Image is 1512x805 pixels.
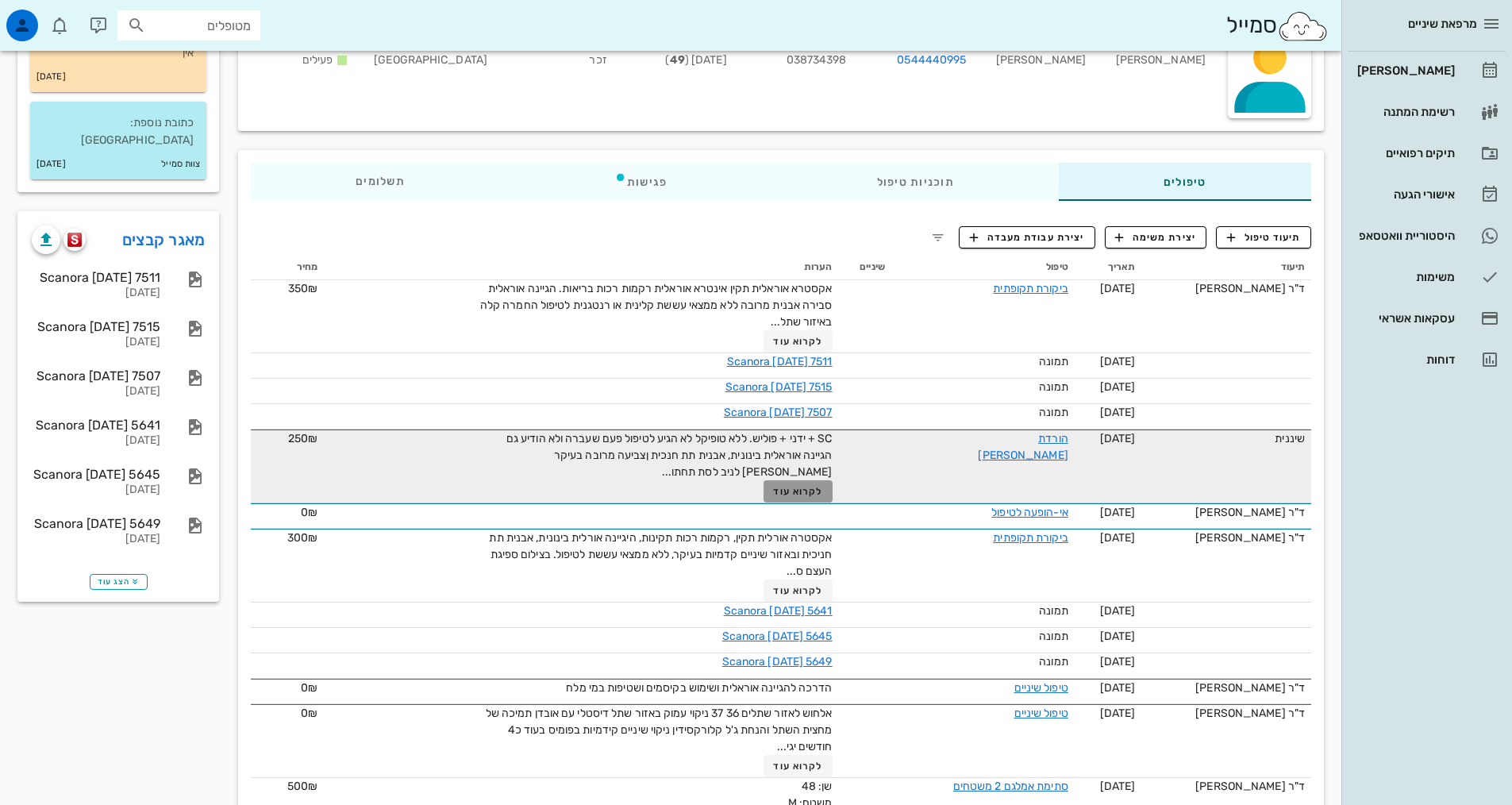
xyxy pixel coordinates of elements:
[32,483,160,497] div: [DATE]
[43,114,194,149] p: כתובת נוספת: [GEOGRAPHIC_DATA]
[43,44,194,62] p: אין
[773,585,822,596] span: לקרוא עוד
[727,355,833,368] a: Scanora [DATE] 7511
[32,467,160,482] div: Scanora [DATE] 5645
[32,418,160,433] div: Scanora [DATE] 5641
[1014,681,1068,695] a: טיפול שיניים
[1148,530,1305,546] div: ד"ר [PERSON_NAME]
[566,681,832,695] span: הדרכה להגיינה אוראלית ושימוש בקיסמים ושטיפות במי מלח
[288,432,317,445] span: 250₪
[480,282,833,329] span: אקסטרא אוראלית תקין אינטרא אוראלית רקמות רכות בריאות. הגיינה אוראלית סבירה אבנית מרובה ללא ממצאי ...
[1354,106,1455,118] div: רשימת המתנה
[1354,312,1455,325] div: עסקאות אשראי
[32,319,160,334] div: Scanora [DATE] 7515
[161,156,200,173] small: צוות סמייל
[374,53,487,67] span: [GEOGRAPHIC_DATA]
[98,577,140,587] span: הצג עוד
[1148,430,1305,447] div: שיננית
[32,516,160,531] div: Scanora [DATE] 5649
[1075,255,1141,280] th: תאריך
[993,531,1068,545] a: ביקורת תקופתית
[1148,504,1305,521] div: ד"ר [PERSON_NAME]
[1148,280,1305,297] div: ד"ר [PERSON_NAME]
[670,53,685,67] strong: 49
[37,68,66,86] small: [DATE]
[1039,380,1068,394] span: תמונה
[787,53,847,67] span: 038734398
[500,30,620,79] div: זכר
[251,255,324,280] th: מחיר
[724,604,833,618] a: Scanora [DATE] 5641
[1354,147,1455,160] div: תיקים רפואיים
[301,681,317,695] span: 0₪
[1348,52,1506,90] a: [PERSON_NAME]
[1348,258,1506,296] a: משימות
[1100,432,1136,445] span: [DATE]
[773,336,822,347] span: לקרוא עוד
[1039,630,1068,643] span: תמונה
[764,330,833,352] button: לקרוא עוד
[32,287,160,300] div: [DATE]
[1100,406,1136,419] span: [DATE]
[1039,406,1068,419] span: תמונה
[1100,681,1136,695] span: [DATE]
[288,282,317,295] span: 350₪
[764,480,833,503] button: לקרוא עוד
[1148,705,1305,722] div: ד"ר [PERSON_NAME]
[1354,271,1455,283] div: משימות
[324,255,838,280] th: הערות
[1100,506,1136,519] span: [DATE]
[891,255,1075,280] th: טיפול
[1039,655,1068,668] span: תמונה
[1348,341,1506,379] a: דוחות
[1100,655,1136,668] span: [DATE]
[1100,355,1136,368] span: [DATE]
[37,156,66,173] small: [DATE]
[1059,163,1311,201] div: טיפולים
[1348,299,1506,337] a: עסקאות אשראי
[1014,707,1068,720] a: טיפול שיניים
[1226,9,1329,43] div: סמייל
[1348,217,1506,255] a: היסטוריית וואטסאפ
[1354,229,1455,242] div: היסטוריית וואטסאפ
[486,707,833,753] span: אלחוש לאזור שתלים 36 37 ניקוי עמוק באזור שתל דיסטלי עם אובדן תמיכה של מחצית השתל והנחת ג'ל קלורקס...
[47,13,56,22] span: תג
[1100,780,1136,793] span: [DATE]
[1148,680,1305,696] div: ד"ר [PERSON_NAME]
[665,53,726,67] span: [DATE] ( )
[32,385,160,399] div: [DATE]
[1100,707,1136,720] span: [DATE]
[1098,30,1218,79] div: [PERSON_NAME]
[1354,64,1455,77] div: [PERSON_NAME]
[1141,255,1311,280] th: תיעוד
[978,432,1068,462] a: הורדת [PERSON_NAME]
[302,53,333,67] span: פעילים
[1100,531,1136,545] span: [DATE]
[1348,134,1506,172] a: תיקים רפואיים
[1354,188,1455,201] div: אישורי הגעה
[301,506,317,519] span: 0₪
[510,163,772,201] div: פגישות
[489,531,832,578] span: אקסטרה אורלית תקין, רקמות רכות תקינות, היגיינה אורלית בינונית, אבנית תת חניכית ובאזור שיניים קדמי...
[122,227,206,252] a: מאגר קבצים
[772,163,1059,201] div: תוכניות טיפול
[32,368,160,383] div: Scanora [DATE] 7507
[67,233,83,247] img: scanora logo
[1408,17,1477,31] span: מרפאת שיניים
[32,434,160,448] div: [DATE]
[897,52,966,69] a: 0544440995
[356,176,405,187] span: תשלומים
[506,432,833,479] span: SC + ידני + פוליש. ללא טופיקל לא הגיע לטיפול פעם שעברה ולא הודיע גם הגיינה אוראלית בינונית, אבנית...
[1100,604,1136,618] span: [DATE]
[1105,226,1207,248] button: יצירת משימה
[773,486,822,497] span: לקרוא עוד
[1100,380,1136,394] span: [DATE]
[1277,10,1329,42] img: SmileCloud logo
[953,780,1068,793] a: סתימת אמלגם 2 משטחים
[1100,282,1136,295] span: [DATE]
[301,707,317,720] span: 0₪
[764,755,833,777] button: לקרוא עוד
[1354,353,1455,366] div: דוחות
[970,230,1084,245] span: יצירת עבודת מעבדה
[764,580,833,602] button: לקרוא עוד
